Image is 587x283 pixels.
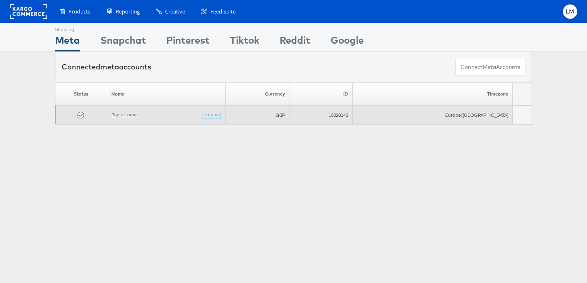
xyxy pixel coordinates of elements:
[230,33,259,51] div: Tiktok
[111,111,137,118] a: Papier_new
[55,33,80,51] div: Meta
[55,23,80,33] div: Showing
[100,33,146,51] div: Snapchat
[165,8,185,16] span: Creative
[289,82,352,106] th: ID
[225,82,289,106] th: Currency
[352,106,512,125] td: Europe/[GEOGRAPHIC_DATA]
[483,63,496,71] span: meta
[202,111,221,118] a: (rename)
[225,106,289,125] td: GBP
[280,33,310,51] div: Reddit
[455,58,525,76] button: ConnectmetaAccounts
[331,33,364,51] div: Google
[100,62,119,71] span: meta
[62,62,151,72] div: Connected accounts
[107,82,226,106] th: Name
[55,82,107,106] th: Status
[68,8,90,16] span: Products
[116,8,140,16] span: Reporting
[289,106,352,125] td: 10820143
[566,9,574,14] span: LM
[166,33,210,51] div: Pinterest
[352,82,512,106] th: Timezone
[210,8,236,16] span: Feed Suite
